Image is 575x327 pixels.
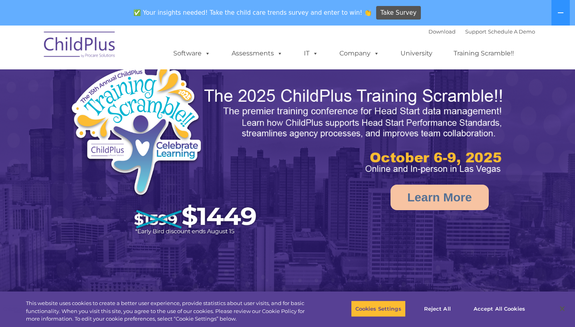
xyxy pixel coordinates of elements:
font: | [428,28,535,35]
a: Schedule A Demo [488,28,535,35]
button: Accept All Cookies [469,300,529,317]
a: Take Survey [376,6,421,20]
a: Company [331,45,387,61]
span: Take Survey [381,6,416,20]
a: Software [165,45,218,61]
a: Training Scramble!! [446,45,522,61]
a: Support [465,28,486,35]
button: Cookies Settings [351,300,406,317]
a: IT [296,45,326,61]
button: Reject All [412,300,462,317]
button: Close [553,300,571,317]
img: ChildPlus by Procare Solutions [40,26,120,66]
span: ✅ Your insights needed! Take the child care trends survey and enter to win! 👏 [131,5,375,21]
a: Assessments [224,45,291,61]
div: This website uses cookies to create a better user experience, provide statistics about user visit... [26,299,316,323]
a: Learn More [391,185,489,210]
a: Download [428,28,456,35]
a: University [393,45,440,61]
